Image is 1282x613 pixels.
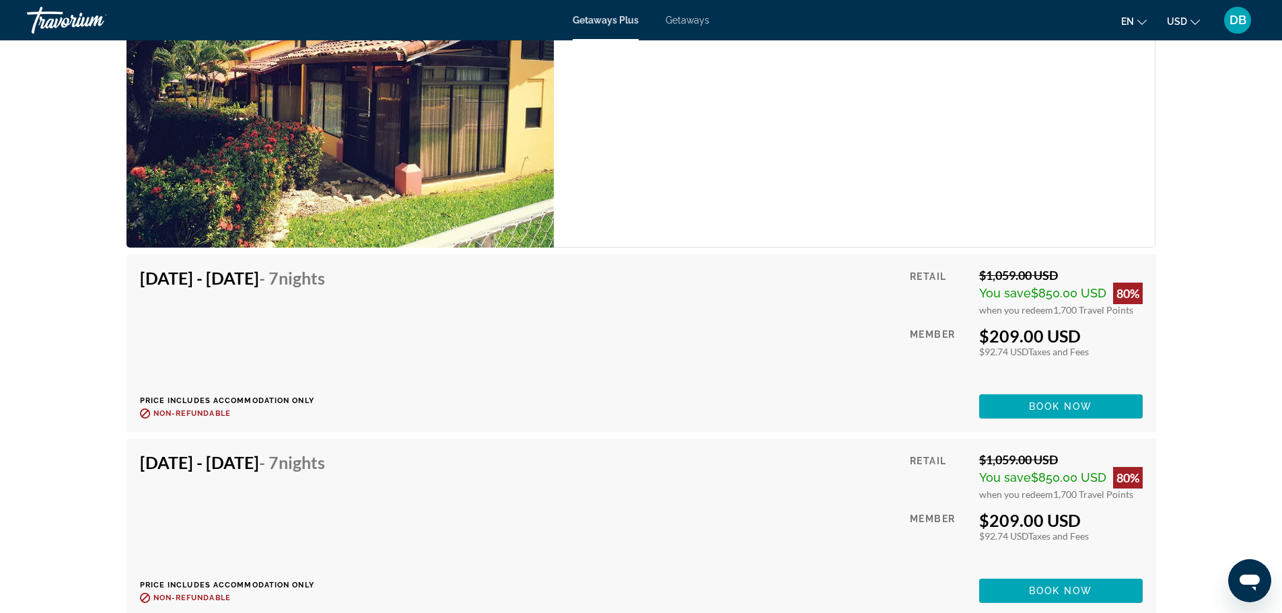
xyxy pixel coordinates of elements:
[1121,16,1134,27] span: en
[910,510,968,569] div: Member
[1028,530,1089,542] span: Taxes and Fees
[1230,13,1246,27] span: DB
[1028,346,1089,357] span: Taxes and Fees
[979,510,1143,530] div: $209.00 USD
[1121,11,1147,31] button: Change language
[910,326,968,384] div: Member
[979,452,1143,467] div: $1,059.00 USD
[979,326,1143,346] div: $209.00 USD
[1167,11,1200,31] button: Change currency
[1029,585,1093,596] span: Book now
[140,396,335,405] p: Price includes accommodation only
[1220,6,1255,34] button: User Menu
[979,268,1143,283] div: $1,059.00 USD
[1031,286,1106,300] span: $850.00 USD
[1113,467,1143,489] div: 80%
[153,593,231,602] span: Non-refundable
[1053,489,1133,500] span: 1,700 Travel Points
[153,409,231,418] span: Non-refundable
[1113,283,1143,304] div: 80%
[27,3,162,38] a: Travorium
[910,268,968,316] div: Retail
[259,452,325,472] span: - 7
[140,581,335,589] p: Price includes accommodation only
[979,346,1143,357] div: $92.74 USD
[979,286,1031,300] span: You save
[279,452,325,472] span: Nights
[1228,559,1271,602] iframe: Button to launch messaging window
[259,268,325,288] span: - 7
[140,452,325,472] h4: [DATE] - [DATE]
[279,268,325,288] span: Nights
[979,470,1031,484] span: You save
[573,15,639,26] a: Getaways Plus
[910,452,968,500] div: Retail
[979,304,1053,316] span: when you redeem
[666,15,709,26] a: Getaways
[1167,16,1187,27] span: USD
[979,579,1143,603] button: Book now
[979,530,1143,542] div: $92.74 USD
[1053,304,1133,316] span: 1,700 Travel Points
[140,268,325,288] h4: [DATE] - [DATE]
[1029,401,1093,412] span: Book now
[979,394,1143,419] button: Book now
[979,489,1053,500] span: when you redeem
[1031,470,1106,484] span: $850.00 USD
